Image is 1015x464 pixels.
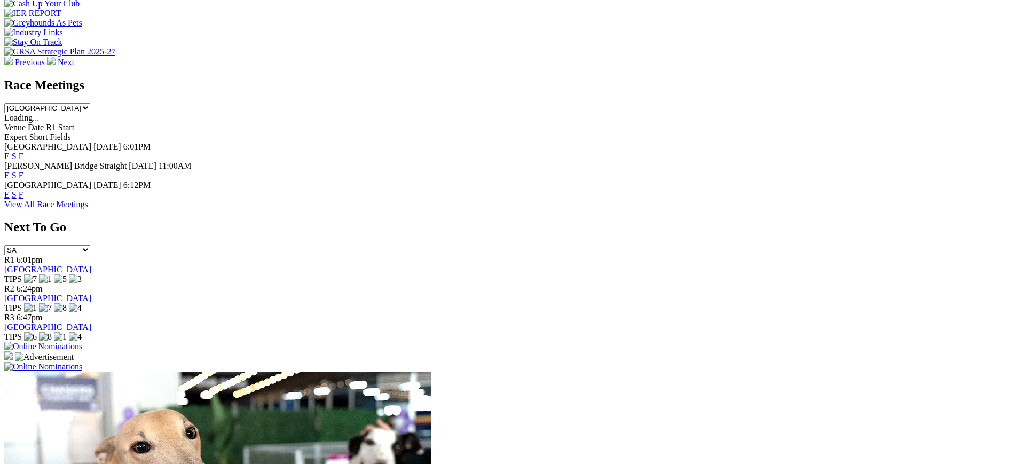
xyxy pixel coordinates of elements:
img: 1 [24,303,37,313]
img: Advertisement [15,352,74,362]
span: R3 [4,313,14,322]
span: [GEOGRAPHIC_DATA] [4,142,91,151]
img: 4 [69,332,82,342]
img: IER REPORT [4,9,61,18]
img: 7 [24,274,37,284]
img: Stay On Track [4,37,62,47]
span: TIPS [4,303,22,312]
img: 4 [69,303,82,313]
a: Next [47,58,74,67]
img: Greyhounds As Pets [4,18,82,28]
img: 1 [54,332,67,342]
span: Date [28,123,44,132]
h2: Next To Go [4,220,1011,234]
a: F [19,171,23,180]
img: chevron-right-pager-white.svg [47,57,56,65]
a: View All Race Meetings [4,200,88,209]
a: F [19,190,23,199]
span: Expert [4,132,27,141]
span: Fields [50,132,70,141]
span: 6:47pm [17,313,43,322]
span: R2 [4,284,14,293]
img: 7 [39,303,52,313]
span: 11:00AM [159,161,192,170]
img: Online Nominations [4,362,82,372]
img: GRSA Strategic Plan 2025-27 [4,47,115,57]
a: E [4,152,10,161]
img: Industry Links [4,28,63,37]
span: 6:01pm [17,255,43,264]
img: 6 [24,332,37,342]
img: 3 [69,274,82,284]
span: [PERSON_NAME] Bridge Straight [4,161,127,170]
span: Venue [4,123,26,132]
span: [DATE] [93,180,121,190]
a: F [19,152,23,161]
span: [GEOGRAPHIC_DATA] [4,180,91,190]
a: [GEOGRAPHIC_DATA] [4,323,91,332]
a: Previous [4,58,47,67]
a: S [12,152,17,161]
span: Next [58,58,74,67]
span: TIPS [4,332,22,341]
a: [GEOGRAPHIC_DATA] [4,265,91,274]
span: 6:01PM [123,142,151,151]
a: S [12,171,17,180]
img: chevron-left-pager-white.svg [4,57,13,65]
img: 8 [54,303,67,313]
span: R1 Start [46,123,74,132]
img: 5 [54,274,67,284]
span: TIPS [4,274,22,284]
span: R1 [4,255,14,264]
img: Online Nominations [4,342,82,351]
span: 6:12PM [123,180,151,190]
span: [DATE] [129,161,156,170]
a: E [4,171,10,180]
img: 8 [39,332,52,342]
h2: Race Meetings [4,78,1011,92]
span: 6:24pm [17,284,43,293]
a: S [12,190,17,199]
a: [GEOGRAPHIC_DATA] [4,294,91,303]
span: [DATE] [93,142,121,151]
img: 15187_Greyhounds_GreysPlayCentral_Resize_SA_WebsiteBanner_300x115_2025.jpg [4,351,13,360]
img: 1 [39,274,52,284]
span: Previous [15,58,45,67]
span: Loading... [4,113,39,122]
span: Short [29,132,48,141]
a: E [4,190,10,199]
